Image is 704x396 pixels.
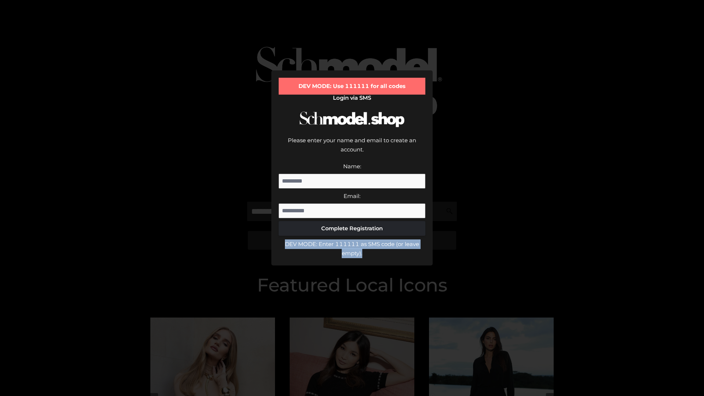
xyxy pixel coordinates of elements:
button: Complete Registration [279,221,425,236]
label: Name: [343,163,361,170]
img: Schmodel Logo [297,105,407,134]
div: DEV MODE: Use 111111 for all codes [279,78,425,95]
label: Email: [344,192,360,199]
div: Please enter your name and email to create an account. [279,136,425,162]
div: DEV MODE: Enter 111111 as SMS code (or leave empty). [279,239,425,258]
h2: Login via SMS [279,95,425,101]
